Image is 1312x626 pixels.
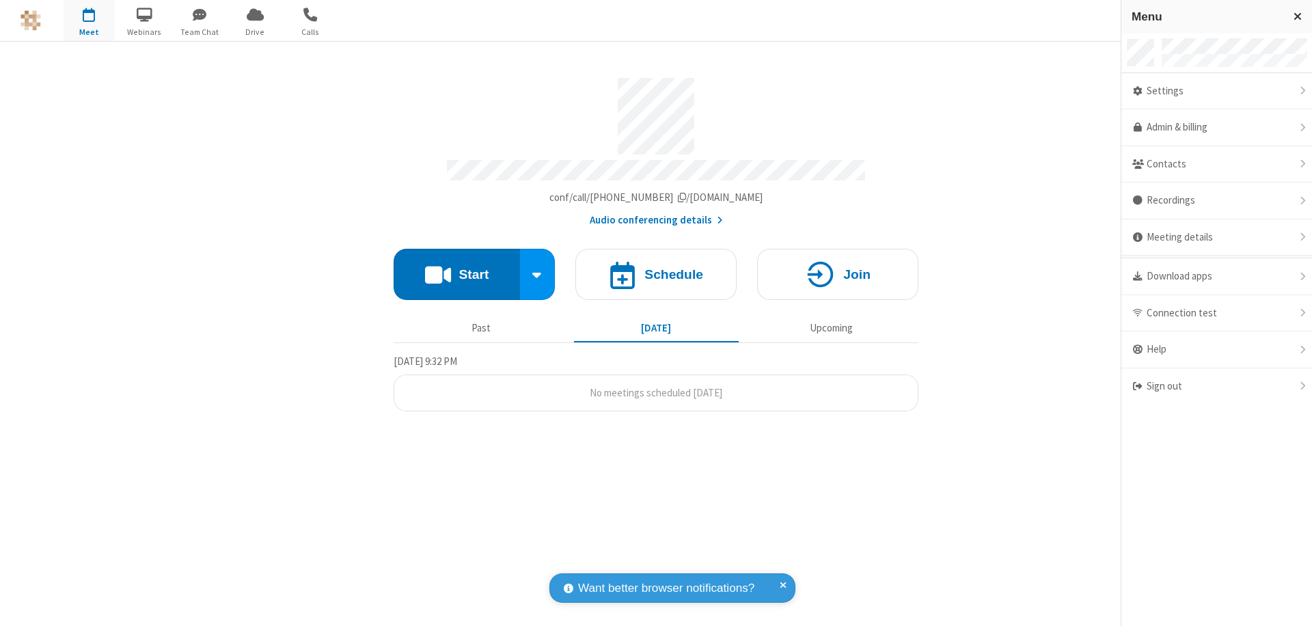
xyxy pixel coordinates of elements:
span: No meetings scheduled [DATE] [590,386,722,399]
div: Contacts [1121,146,1312,183]
h3: Menu [1132,10,1281,23]
span: Calls [285,26,336,38]
div: Download apps [1121,258,1312,295]
h4: Start [459,268,489,281]
span: [DATE] 9:32 PM [394,355,457,368]
h4: Join [843,268,871,281]
button: Schedule [575,249,737,300]
button: Audio conferencing details [590,213,723,228]
span: Copy my meeting room link [549,191,763,204]
span: Webinars [119,26,170,38]
div: Connection test [1121,295,1312,332]
section: Today's Meetings [394,353,918,412]
span: Want better browser notifications? [578,580,754,597]
button: Join [757,249,918,300]
button: Start [394,249,520,300]
button: Copy my meeting room linkCopy my meeting room link [549,190,763,206]
h4: Schedule [644,268,703,281]
div: Meeting details [1121,219,1312,256]
button: Upcoming [749,315,914,341]
span: Meet [64,26,115,38]
button: [DATE] [574,315,739,341]
img: QA Selenium DO NOT DELETE OR CHANGE [20,10,41,31]
a: Admin & billing [1121,109,1312,146]
button: Past [399,315,564,341]
div: Help [1121,331,1312,368]
div: Settings [1121,73,1312,110]
span: Team Chat [174,26,225,38]
div: Recordings [1121,182,1312,219]
div: Start conference options [520,249,556,300]
div: Sign out [1121,368,1312,405]
section: Account details [394,68,918,228]
span: Drive [230,26,281,38]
